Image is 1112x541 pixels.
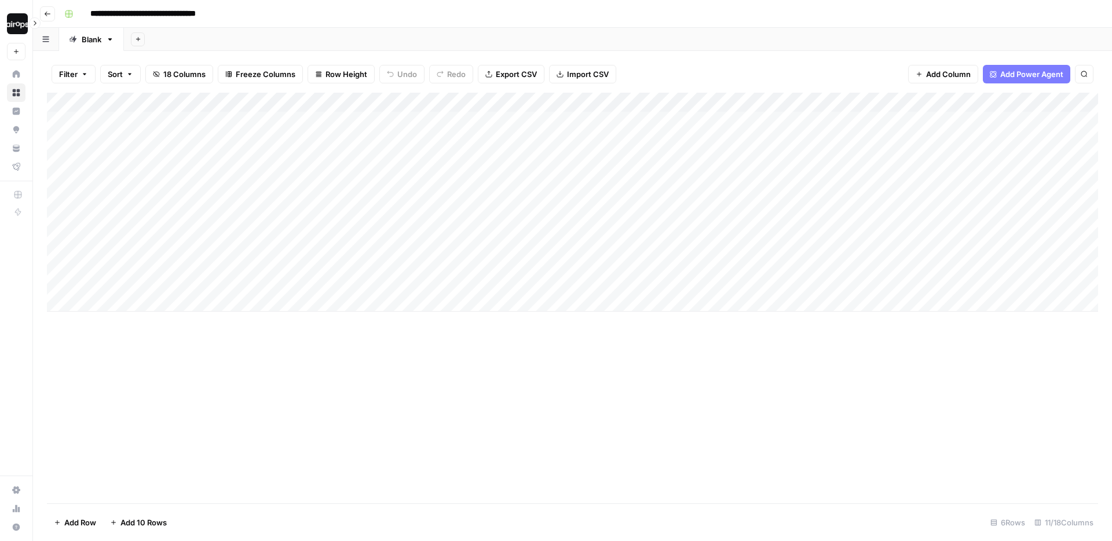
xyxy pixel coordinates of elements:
button: Add Row [47,513,103,532]
button: Export CSV [478,65,544,83]
a: Browse [7,83,25,102]
button: Help + Support [7,518,25,536]
button: Row Height [308,65,375,83]
button: Import CSV [549,65,616,83]
button: Sort [100,65,141,83]
span: Undo [397,68,417,80]
button: Workspace: Dille-Sandbox [7,9,25,38]
span: Sort [108,68,123,80]
span: Redo [447,68,466,80]
span: Import CSV [567,68,609,80]
a: Blank [59,28,124,51]
span: 18 Columns [163,68,206,80]
span: Freeze Columns [236,68,295,80]
div: 11/18 Columns [1030,513,1098,532]
span: Add Row [64,517,96,528]
span: Export CSV [496,68,537,80]
div: Blank [82,34,101,45]
span: Add Power Agent [1000,68,1063,80]
button: Add 10 Rows [103,513,174,532]
a: Your Data [7,139,25,158]
a: Insights [7,102,25,120]
button: Undo [379,65,425,83]
span: Row Height [325,68,367,80]
span: Filter [59,68,78,80]
div: 6 Rows [986,513,1030,532]
span: Add 10 Rows [120,517,167,528]
span: Add Column [926,68,971,80]
a: Flightpath [7,158,25,176]
a: Opportunities [7,120,25,139]
button: Filter [52,65,96,83]
button: Add Column [908,65,978,83]
button: 18 Columns [145,65,213,83]
img: Dille-Sandbox Logo [7,13,28,34]
button: Redo [429,65,473,83]
button: Add Power Agent [983,65,1070,83]
a: Home [7,65,25,83]
a: Usage [7,499,25,518]
a: Settings [7,481,25,499]
button: Freeze Columns [218,65,303,83]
